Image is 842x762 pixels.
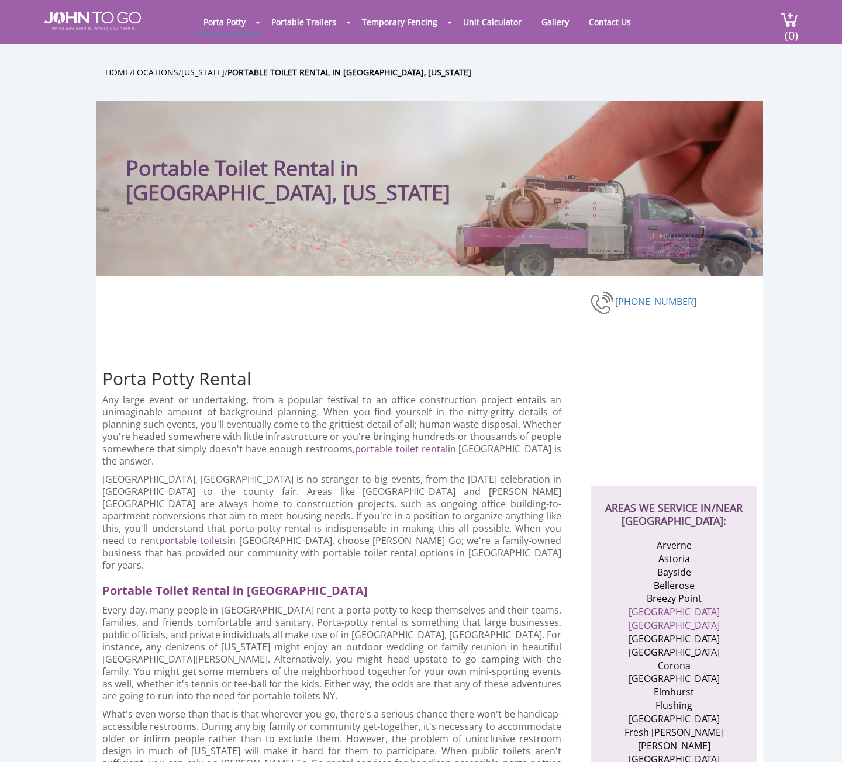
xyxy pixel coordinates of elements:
[441,168,757,276] img: Truck
[795,715,842,762] button: Live Chat
[617,646,731,659] li: [GEOGRAPHIC_DATA]
[617,726,731,739] li: Fresh [PERSON_NAME]
[133,67,178,78] a: Locations
[126,124,503,205] h1: Portable Toilet Rental in [GEOGRAPHIC_DATA], [US_STATE]
[617,552,731,566] li: Astoria
[629,605,720,618] a: [GEOGRAPHIC_DATA]
[617,659,731,673] li: Corona
[105,65,772,79] ul: / / /
[263,11,345,33] a: Portable Trailers
[617,699,731,712] li: Flushing
[617,579,731,593] li: Bellerose
[102,394,561,467] p: Any large event or undertaking, from a popular festival to an office construction project entails...
[355,442,447,455] a: portable toilet rental
[102,366,251,390] span: Porta Potty Rental
[102,473,561,571] p: [GEOGRAPHIC_DATA], [GEOGRAPHIC_DATA] is no stranger to big events, from the [DATE] celebration in...
[159,534,227,547] a: portable toilets
[617,566,731,579] li: Bayside
[602,486,746,527] h2: AREAS WE SERVICE IN/NEAR [GEOGRAPHIC_DATA]:
[533,11,578,33] a: Gallery
[629,619,720,632] a: [GEOGRAPHIC_DATA]
[617,539,731,552] li: Arverne
[617,712,731,726] li: [GEOGRAPHIC_DATA]
[617,632,731,646] li: [GEOGRAPHIC_DATA]
[227,67,471,78] a: Portable Toilet Rental in [GEOGRAPHIC_DATA], [US_STATE]
[102,604,561,702] p: Every day, many people in [GEOGRAPHIC_DATA] rent a porta-potty to keep themselves and their teams...
[617,592,731,605] li: Breezy Point
[353,11,446,33] a: Temporary Fencing
[195,11,254,33] a: Porta Potty
[105,67,130,78] a: Home
[181,67,225,78] a: [US_STATE]
[781,12,798,27] img: cart a
[784,18,798,43] span: (0)
[454,11,530,33] a: Unit Calculator
[102,577,571,598] h2: Portable Toilet Rental in [GEOGRAPHIC_DATA]
[591,290,615,316] img: phone-number
[44,12,141,30] img: JOHN to go
[617,685,731,699] li: Elmhurst
[617,672,731,685] li: [GEOGRAPHIC_DATA]
[615,295,696,308] a: [PHONE_NUMBER]
[580,11,640,33] a: Contact Us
